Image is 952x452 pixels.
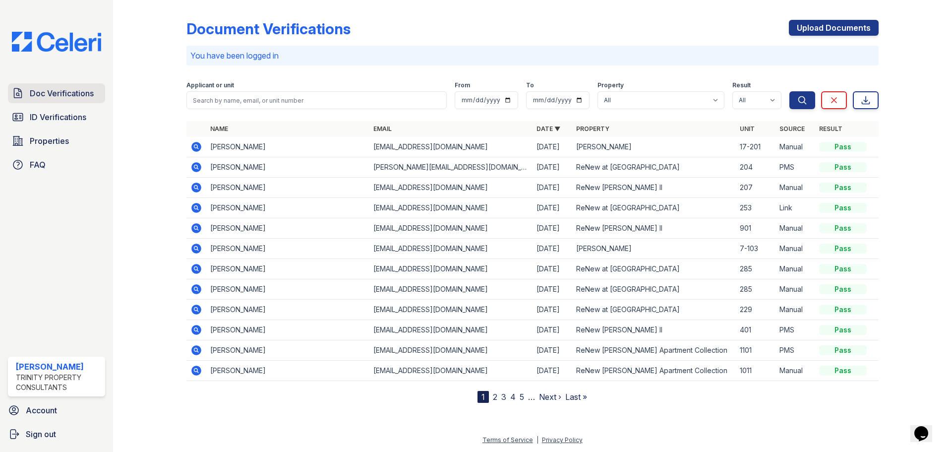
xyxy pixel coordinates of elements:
[819,142,867,152] div: Pass
[736,361,775,381] td: 1011
[206,157,369,178] td: [PERSON_NAME]
[775,361,815,381] td: Manual
[533,361,572,381] td: [DATE]
[369,259,533,279] td: [EMAIL_ADDRESS][DOMAIN_NAME]
[206,239,369,259] td: [PERSON_NAME]
[533,320,572,340] td: [DATE]
[533,198,572,218] td: [DATE]
[819,305,867,315] div: Pass
[493,392,497,402] a: 2
[206,198,369,218] td: [PERSON_NAME]
[740,125,755,132] a: Unit
[572,137,735,157] td: [PERSON_NAME]
[775,137,815,157] td: Manual
[536,436,538,444] div: |
[572,279,735,300] td: ReNew at [GEOGRAPHIC_DATA]
[369,218,533,239] td: [EMAIL_ADDRESS][DOMAIN_NAME]
[206,178,369,198] td: [PERSON_NAME]
[369,137,533,157] td: [EMAIL_ADDRESS][DOMAIN_NAME]
[30,135,69,147] span: Properties
[4,424,109,444] a: Sign out
[572,239,735,259] td: [PERSON_NAME]
[736,157,775,178] td: 204
[572,178,735,198] td: ReNew [PERSON_NAME] II
[572,361,735,381] td: ReNew [PERSON_NAME] Apartment Collection
[736,300,775,320] td: 229
[477,391,489,403] div: 1
[8,83,105,103] a: Doc Verifications
[819,162,867,172] div: Pass
[736,320,775,340] td: 401
[542,436,583,444] a: Privacy Policy
[4,32,109,52] img: CE_Logo_Blue-a8612792a0a2168367f1c8372b55b34899dd931a85d93a1a3d3e32e68fde9ad4.png
[775,198,815,218] td: Link
[533,239,572,259] td: [DATE]
[572,340,735,361] td: ReNew [PERSON_NAME] Apartment Collection
[369,279,533,300] td: [EMAIL_ADDRESS][DOMAIN_NAME]
[533,279,572,300] td: [DATE]
[775,218,815,239] td: Manual
[775,279,815,300] td: Manual
[186,20,351,38] div: Document Verifications
[819,366,867,376] div: Pass
[736,137,775,157] td: 17-201
[520,392,524,402] a: 5
[30,87,94,99] span: Doc Verifications
[597,81,624,89] label: Property
[819,345,867,355] div: Pass
[775,300,815,320] td: Manual
[8,107,105,127] a: ID Verifications
[210,125,228,132] a: Name
[572,300,735,320] td: ReNew at [GEOGRAPHIC_DATA]
[819,244,867,254] div: Pass
[26,404,57,416] span: Account
[206,340,369,361] td: [PERSON_NAME]
[206,320,369,340] td: [PERSON_NAME]
[455,81,470,89] label: From
[736,279,775,300] td: 285
[533,178,572,198] td: [DATE]
[482,436,533,444] a: Terms of Service
[539,392,561,402] a: Next ›
[572,320,735,340] td: ReNew [PERSON_NAME] II
[533,259,572,279] td: [DATE]
[369,300,533,320] td: [EMAIL_ADDRESS][DOMAIN_NAME]
[30,159,46,171] span: FAQ
[789,20,879,36] a: Upload Documents
[533,137,572,157] td: [DATE]
[572,259,735,279] td: ReNew at [GEOGRAPHIC_DATA]
[206,259,369,279] td: [PERSON_NAME]
[572,157,735,178] td: ReNew at [GEOGRAPHIC_DATA]
[26,428,56,440] span: Sign out
[190,50,875,62] p: You have been logged in
[536,125,560,132] a: Date ▼
[910,412,942,442] iframe: chat widget
[533,218,572,239] td: [DATE]
[369,361,533,381] td: [EMAIL_ADDRESS][DOMAIN_NAME]
[736,259,775,279] td: 285
[533,340,572,361] td: [DATE]
[819,125,842,132] a: Result
[369,198,533,218] td: [EMAIL_ADDRESS][DOMAIN_NAME]
[819,284,867,294] div: Pass
[8,155,105,175] a: FAQ
[779,125,805,132] a: Source
[369,340,533,361] td: [EMAIL_ADDRESS][DOMAIN_NAME]
[736,198,775,218] td: 253
[4,400,109,420] a: Account
[206,361,369,381] td: [PERSON_NAME]
[775,320,815,340] td: PMS
[206,218,369,239] td: [PERSON_NAME]
[775,259,815,279] td: Manual
[528,391,535,403] span: …
[206,300,369,320] td: [PERSON_NAME]
[819,325,867,335] div: Pass
[369,178,533,198] td: [EMAIL_ADDRESS][DOMAIN_NAME]
[819,183,867,193] div: Pass
[775,178,815,198] td: Manual
[369,157,533,178] td: [PERSON_NAME][EMAIL_ADDRESS][DOMAIN_NAME]
[501,392,506,402] a: 3
[775,340,815,361] td: PMS
[16,373,101,392] div: Trinity Property Consultants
